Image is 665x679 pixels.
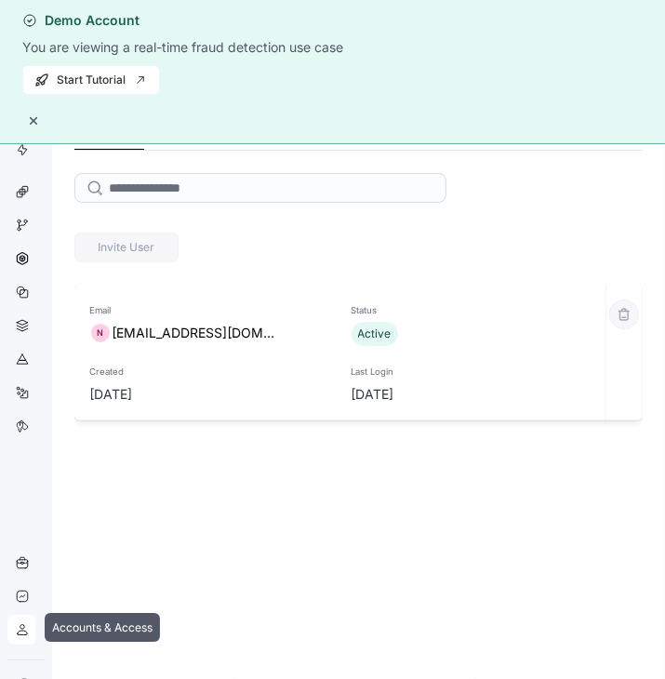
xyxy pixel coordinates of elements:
span: Start Tutorial [34,66,148,94]
button: Invite User [74,233,179,262]
div: You are viewing a real-time fraud detection use case [22,37,643,58]
div: Created [82,353,344,383]
a: N[EMAIL_ADDRESS][DOMAIN_NAME] [89,322,275,344]
div: Demo Account [22,11,643,30]
span: Invite User [86,233,166,261]
a: Start Tutorial [22,65,643,95]
div: [DATE] [82,376,344,413]
span: Active [358,326,392,340]
div: [EMAIL_ADDRESS][DOMAIN_NAME] [112,322,275,344]
div: Email [82,292,344,322]
button: Start Tutorial [22,65,160,95]
div: N [89,322,112,344]
div: Last Login [344,353,606,383]
div: Status [344,292,606,322]
div: [DATE] [344,376,606,413]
